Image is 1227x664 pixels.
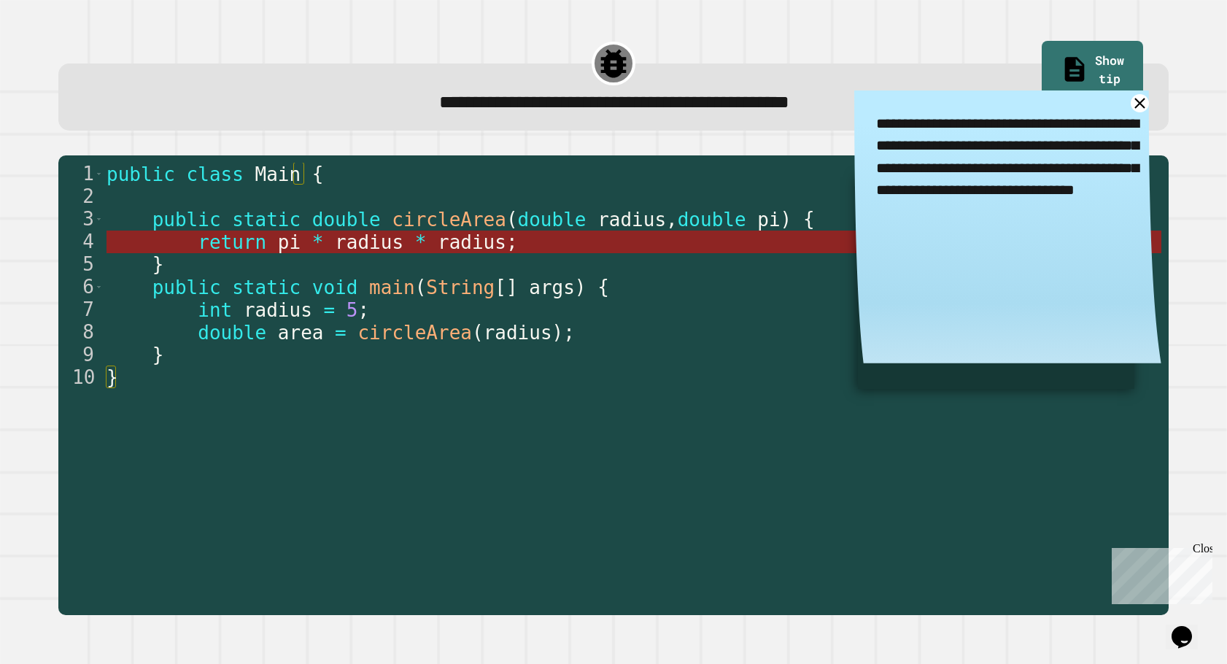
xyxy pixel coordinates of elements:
[58,344,104,366] div: 9
[152,209,221,231] span: public
[198,231,267,253] span: return
[58,185,104,208] div: 2
[484,322,552,344] span: radius
[152,277,221,298] span: public
[1042,41,1143,100] a: Show tip
[312,277,358,298] span: void
[438,231,506,253] span: radius
[678,209,746,231] span: double
[58,321,104,344] div: 8
[1106,542,1212,604] iframe: chat widget
[58,253,104,276] div: 5
[58,298,104,321] div: 7
[233,277,301,298] span: static
[107,163,175,185] span: public
[6,6,101,93] div: Chat with us now!Close
[198,322,267,344] span: double
[58,366,104,389] div: 10
[336,322,347,344] span: =
[58,231,104,253] div: 4
[324,299,336,321] span: =
[312,209,381,231] span: double
[598,209,667,231] span: radius
[95,208,103,231] span: Toggle code folding, rows 3 through 5
[278,231,301,253] span: pi
[392,209,507,231] span: circleArea
[58,276,104,298] div: 6
[244,299,312,321] span: radius
[198,299,233,321] span: int
[427,277,495,298] span: String
[370,277,416,298] span: main
[530,277,576,298] span: args
[233,209,301,231] span: static
[278,322,324,344] span: area
[95,276,103,298] span: Toggle code folding, rows 6 through 9
[58,208,104,231] div: 3
[58,163,104,185] div: 1
[518,209,587,231] span: double
[336,231,404,253] span: radius
[187,163,244,185] span: class
[1166,606,1212,649] iframe: chat widget
[347,299,358,321] span: 5
[255,163,301,185] span: Main
[95,163,103,185] span: Toggle code folding, rows 1 through 10
[758,209,781,231] span: pi
[358,322,473,344] span: circleArea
